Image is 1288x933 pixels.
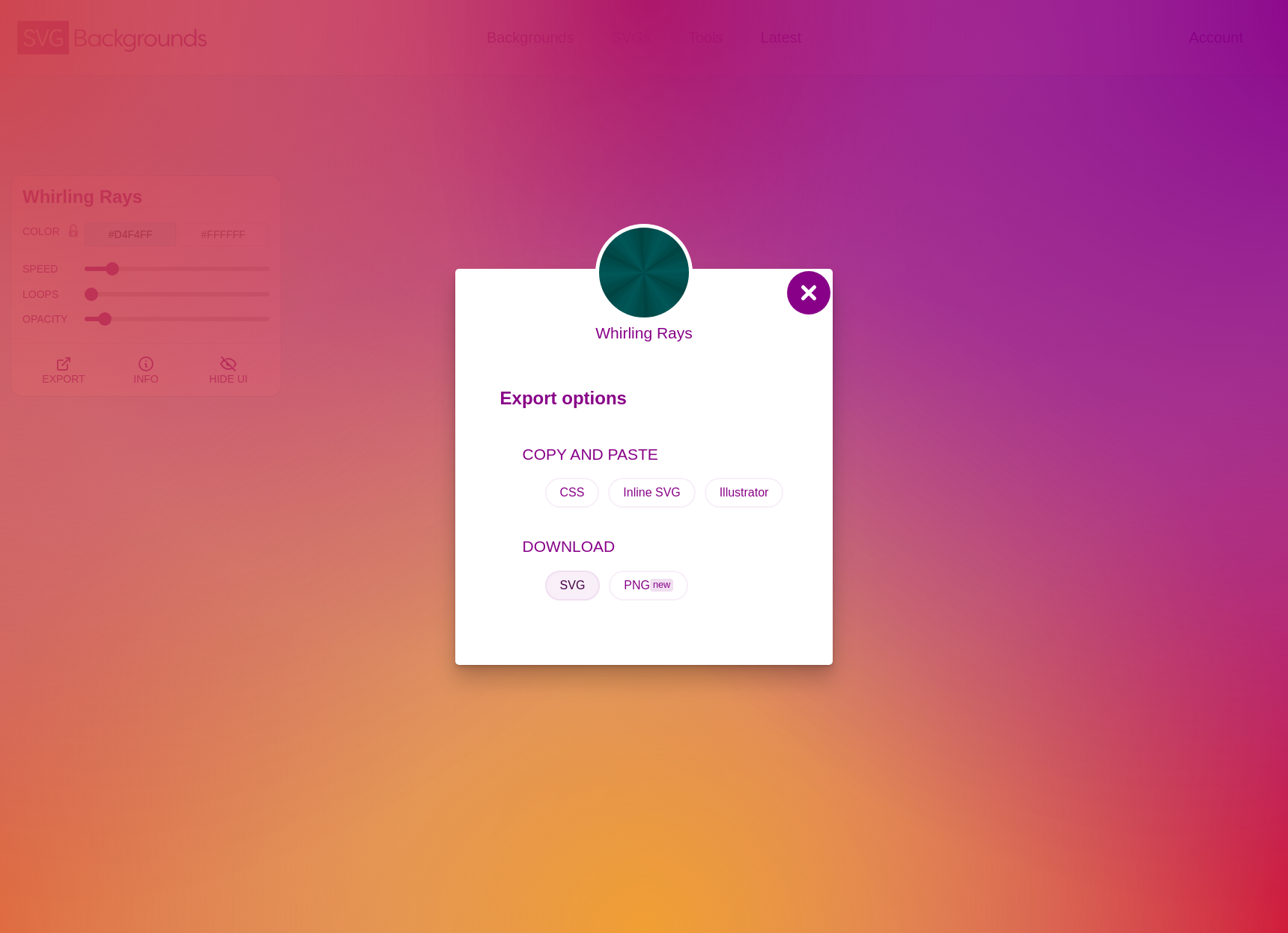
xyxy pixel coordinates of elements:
[545,478,600,508] button: CSS
[523,443,789,466] p: COPY AND PASTE
[609,571,688,601] button: PNGnew
[608,478,695,508] button: Inline SVG
[705,478,784,508] button: Illustrator
[545,571,601,601] button: SVG
[595,224,693,321] img: green rave light effect animated background
[650,579,673,592] span: new
[523,535,789,559] p: DOWNLOAD
[595,321,693,345] p: Whirling Rays
[500,381,789,423] p: Export options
